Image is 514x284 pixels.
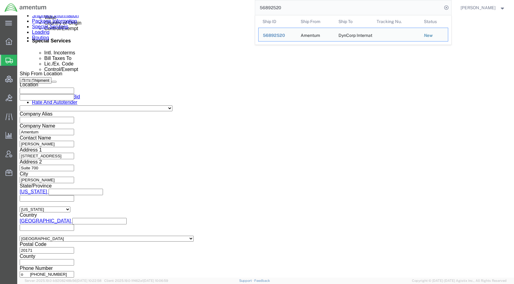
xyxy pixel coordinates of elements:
[460,4,506,11] button: [PERSON_NAME]
[300,28,320,41] div: Amentum
[412,278,507,283] span: Copyright © [DATE]-[DATE] Agistix Inc., All Rights Reserved
[263,32,292,39] div: 56892520
[4,3,47,12] img: logo
[461,4,496,11] span: Kent Gilman
[372,15,420,28] th: Tracking Nu.
[338,28,368,41] div: DynCorp International Business Services
[296,15,334,28] th: Ship From
[143,279,168,282] span: [DATE] 10:06:59
[258,15,451,45] table: Search Results
[239,279,255,282] a: Support
[263,33,285,38] span: 56892520
[77,279,101,282] span: [DATE] 10:22:58
[334,15,372,28] th: Ship To
[424,32,444,39] div: New
[420,15,448,28] th: Status
[255,0,442,15] input: Search for shipment number, reference number
[258,15,296,28] th: Ship ID
[254,279,270,282] a: Feedback
[25,279,101,282] span: Server: 2025.19.0-b9208248b56
[104,279,168,282] span: Client: 2025.19.0-1f462a1
[17,15,514,278] iframe: FS Legacy Container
